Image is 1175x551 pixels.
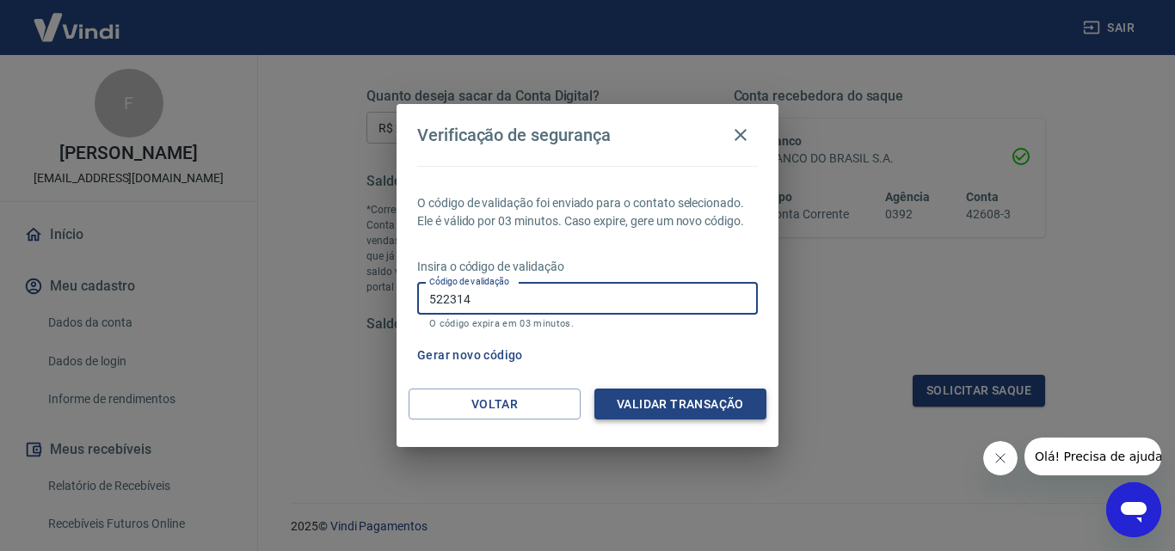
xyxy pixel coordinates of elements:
[1024,438,1161,475] iframe: Mensagem da empresa
[417,194,758,230] p: O código de validação foi enviado para o contato selecionado. Ele é válido por 03 minutos. Caso e...
[429,275,509,288] label: Código de validação
[594,389,766,420] button: Validar transação
[417,258,758,276] p: Insira o código de validação
[417,125,611,145] h4: Verificação de segurança
[1106,482,1161,537] iframe: Botão para abrir a janela de mensagens
[429,318,746,329] p: O código expira em 03 minutos.
[10,12,145,26] span: Olá! Precisa de ajuda?
[983,441,1018,475] iframe: Fechar mensagem
[409,389,581,420] button: Voltar
[410,340,530,371] button: Gerar novo código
